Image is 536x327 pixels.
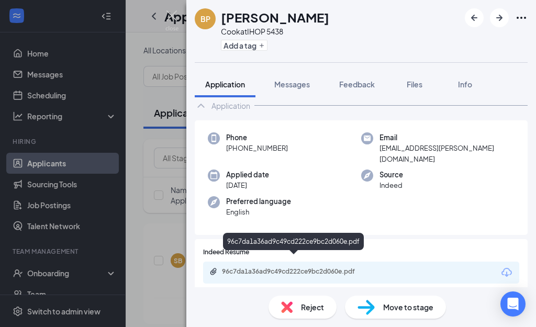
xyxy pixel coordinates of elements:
[226,132,288,143] span: Phone
[379,180,403,190] span: Indeed
[226,207,291,217] span: English
[465,8,484,27] button: ArrowLeftNew
[468,12,481,24] svg: ArrowLeftNew
[221,8,329,26] h1: [PERSON_NAME]
[493,12,506,24] svg: ArrowRight
[458,80,472,89] span: Info
[407,80,422,89] span: Files
[226,170,269,180] span: Applied date
[490,8,509,27] button: ArrowRight
[226,143,288,153] span: [PHONE_NUMBER]
[222,267,368,276] div: 96c7da1a36ad9c49cd222ce9bc2d060e.pdf
[383,301,433,313] span: Move to stage
[379,132,515,143] span: Email
[379,143,515,164] span: [EMAIL_ADDRESS][PERSON_NAME][DOMAIN_NAME]
[500,266,513,279] svg: Download
[221,40,267,51] button: PlusAdd a tag
[211,100,250,111] div: Application
[205,80,245,89] span: Application
[515,12,528,24] svg: Ellipses
[200,14,210,24] div: BP
[259,42,265,49] svg: Plus
[274,80,310,89] span: Messages
[209,267,379,277] a: Paperclip96c7da1a36ad9c49cd222ce9bc2d060e.pdf
[226,180,269,190] span: [DATE]
[301,301,324,313] span: Reject
[203,247,249,257] span: Indeed Resume
[379,170,403,180] span: Source
[223,233,364,250] div: 96c7da1a36ad9c49cd222ce9bc2d060e.pdf
[500,291,526,317] div: Open Intercom Messenger
[195,99,207,112] svg: ChevronUp
[221,26,329,37] div: Cook at IHOP 5438
[339,80,375,89] span: Feedback
[209,267,218,276] svg: Paperclip
[226,196,291,207] span: Preferred language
